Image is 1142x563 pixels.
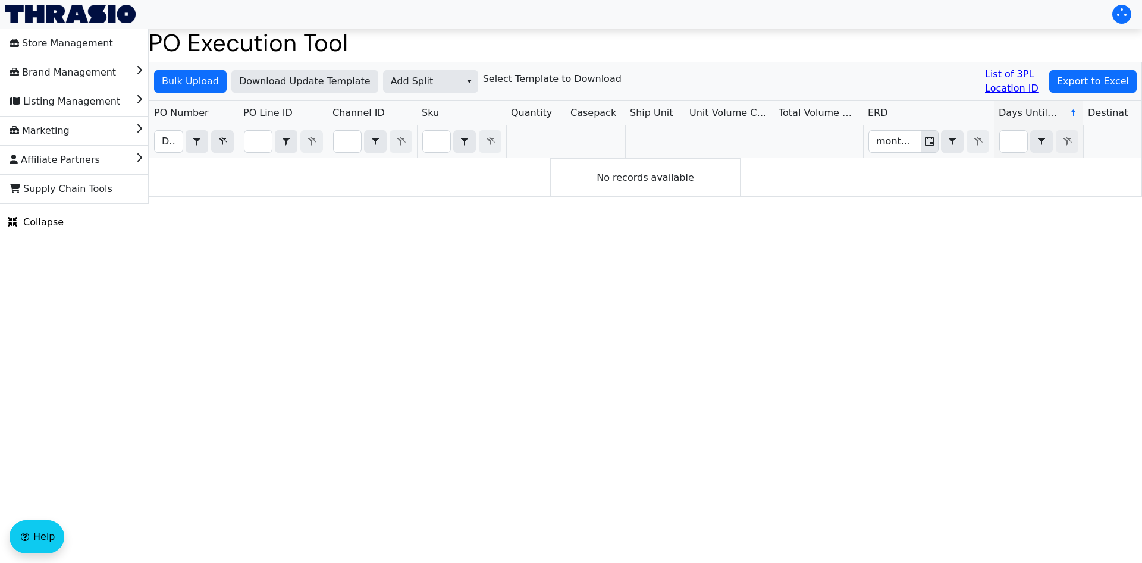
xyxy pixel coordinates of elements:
button: select [365,131,386,152]
span: Days Until ERD [999,106,1060,120]
button: Download Update Template [231,70,378,93]
th: Filter [417,125,506,158]
button: select [460,71,478,92]
h1: PO Execution Tool [149,29,1142,57]
span: Supply Chain Tools [10,180,112,199]
img: Thrasio Logo [5,5,136,23]
span: Collapse [8,215,64,229]
span: Channel ID [332,106,385,120]
span: Choose Operator [453,130,476,153]
a: List of 3PL Location ID [985,67,1044,96]
span: Choose Operator [364,130,387,153]
span: Download Update Template [239,74,371,89]
input: Filter [334,131,361,152]
input: Filter [155,131,183,152]
h6: Select Template to Download [483,73,622,84]
button: Bulk Upload [154,70,227,93]
input: Filter [423,131,450,152]
span: Choose Operator [1030,130,1053,153]
div: No records available [550,158,741,196]
span: Export to Excel [1057,74,1129,89]
span: Quantity [511,106,552,120]
th: Filter [239,125,328,158]
button: select [275,131,297,152]
input: Filter [869,131,921,152]
span: Help [33,530,55,544]
span: Ship Unit [630,106,673,120]
span: Choose Operator [275,130,297,153]
span: Bulk Upload [162,74,219,89]
input: Filter [1000,131,1027,152]
span: Listing Management [10,92,120,111]
th: Filter [994,125,1083,158]
span: Total Volume CBM [779,106,858,120]
span: PO Number [154,106,209,120]
button: select [942,131,963,152]
button: Export to Excel [1049,70,1137,93]
span: Affiliate Partners [10,150,100,169]
th: Filter [328,125,417,158]
th: Filter [149,125,239,158]
button: Toggle calendar [921,131,938,152]
button: select [454,131,475,152]
span: Sku [422,106,439,120]
span: Unit Volume CBM [689,106,769,120]
span: Choose Operator [186,130,208,153]
span: Choose Operator [941,130,964,153]
button: select [186,131,208,152]
span: Brand Management [10,63,116,82]
span: Store Management [10,34,113,53]
th: Filter [863,125,994,158]
span: Add Split [391,74,453,89]
button: Clear [211,130,234,153]
button: select [1031,131,1052,152]
button: Help floatingactionbutton [10,520,64,553]
span: ERD [868,106,888,120]
input: Filter [244,131,272,152]
span: PO Line ID [243,106,293,120]
span: Marketing [10,121,70,140]
span: Casepack [570,106,616,120]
